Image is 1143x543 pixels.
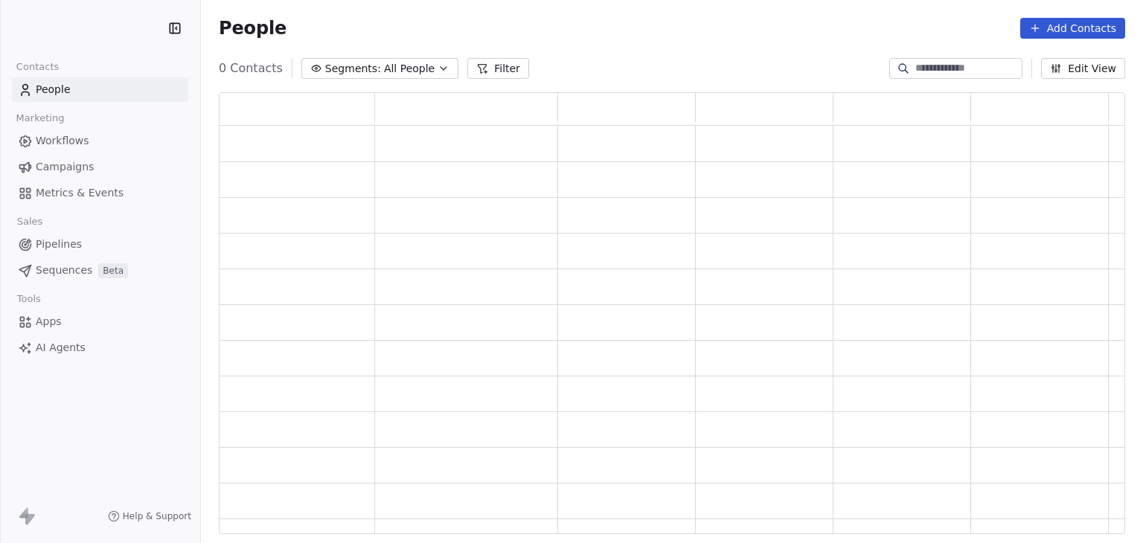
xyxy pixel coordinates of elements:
[36,82,71,97] span: People
[12,232,188,257] a: Pipelines
[12,309,188,334] a: Apps
[219,17,286,39] span: People
[36,237,82,252] span: Pipelines
[10,56,65,78] span: Contacts
[12,258,188,283] a: SequencesBeta
[10,288,47,310] span: Tools
[12,181,188,205] a: Metrics & Events
[36,263,92,278] span: Sequences
[36,133,89,149] span: Workflows
[10,107,71,129] span: Marketing
[12,77,188,102] a: People
[36,185,124,201] span: Metrics & Events
[384,61,435,77] span: All People
[108,510,191,522] a: Help & Support
[1041,58,1125,79] button: Edit View
[325,61,381,77] span: Segments:
[36,314,62,330] span: Apps
[12,155,188,179] a: Campaigns
[36,340,86,356] span: AI Agents
[1020,18,1125,39] button: Add Contacts
[123,510,191,522] span: Help & Support
[12,129,188,153] a: Workflows
[36,159,94,175] span: Campaigns
[12,335,188,360] a: AI Agents
[98,263,128,278] span: Beta
[10,211,49,233] span: Sales
[467,58,529,79] button: Filter
[219,60,283,77] span: 0 Contacts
